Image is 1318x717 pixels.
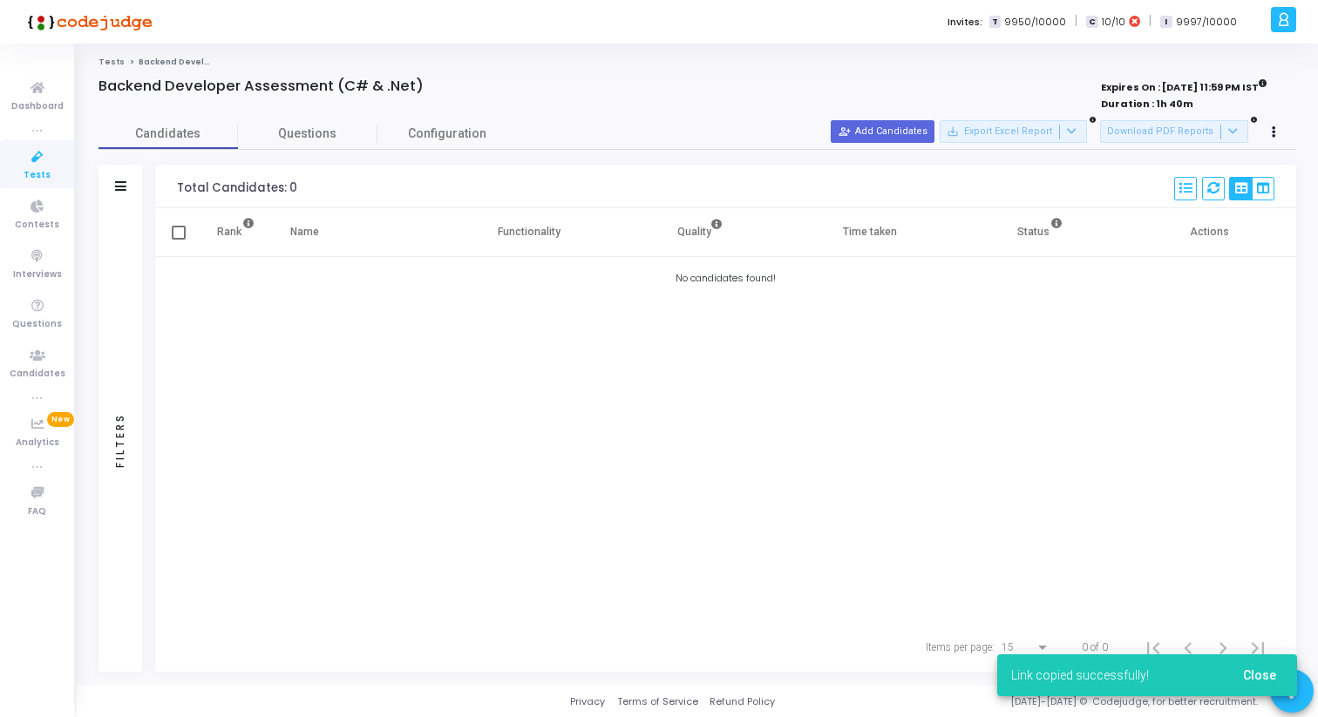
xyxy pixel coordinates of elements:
[99,57,125,67] a: Tests
[1149,12,1152,30] span: |
[155,271,1296,286] div: No candidates found!
[1206,630,1240,665] button: Next page
[839,125,851,138] mat-icon: person_add_alt
[199,208,273,257] th: Rank
[99,57,1296,68] nav: breadcrumb
[238,125,377,143] span: Questions
[15,218,59,233] span: Contests
[444,208,615,257] th: Functionality
[99,125,238,143] span: Candidates
[940,120,1087,143] button: Export Excel Report
[775,694,1296,709] div: [DATE]-[DATE] © Codejudge, for better recruitment.
[1101,76,1267,95] strong: Expires On : [DATE] 11:59 PM IST
[1101,97,1193,111] strong: Duration : 1h 40m
[831,120,934,143] button: Add Candidates
[1011,666,1149,684] span: Link copied successfully!
[1086,16,1097,29] span: C
[1240,630,1275,665] button: Last page
[1102,15,1125,30] span: 10/10
[1229,177,1274,200] div: View Options
[1004,15,1066,30] span: 9950/10000
[1136,630,1171,665] button: First page
[28,504,46,519] span: FAQ
[1243,668,1276,682] span: Close
[47,412,74,427] span: New
[926,639,995,655] div: Items per page:
[948,15,982,30] label: Invites:
[22,4,153,39] img: logo
[617,694,698,709] a: Terms of Service
[112,344,128,536] div: Filters
[1176,15,1237,30] span: 9997/10000
[1075,12,1077,30] span: |
[955,208,1126,257] th: Status
[947,125,959,138] mat-icon: save_alt
[1171,630,1206,665] button: Previous page
[1100,120,1248,143] button: Download PDF Reports
[843,222,897,241] div: Time taken
[710,694,775,709] a: Refund Policy
[1160,16,1172,29] span: I
[12,317,62,332] span: Questions
[16,436,59,450] span: Analytics
[139,57,333,67] span: Backend Developer Assessment (C# & .Net)
[99,78,424,95] h4: Backend Developer Assessment (C# & .Net)
[989,16,1001,29] span: T
[570,694,605,709] a: Privacy
[615,208,785,257] th: Quality
[1229,660,1290,691] button: Close
[290,222,319,241] div: Name
[408,125,486,143] span: Configuration
[11,99,64,114] span: Dashboard
[1125,208,1296,257] th: Actions
[177,181,297,195] div: Total Candidates: 0
[13,267,62,282] span: Interviews
[24,168,51,183] span: Tests
[10,367,65,382] span: Candidates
